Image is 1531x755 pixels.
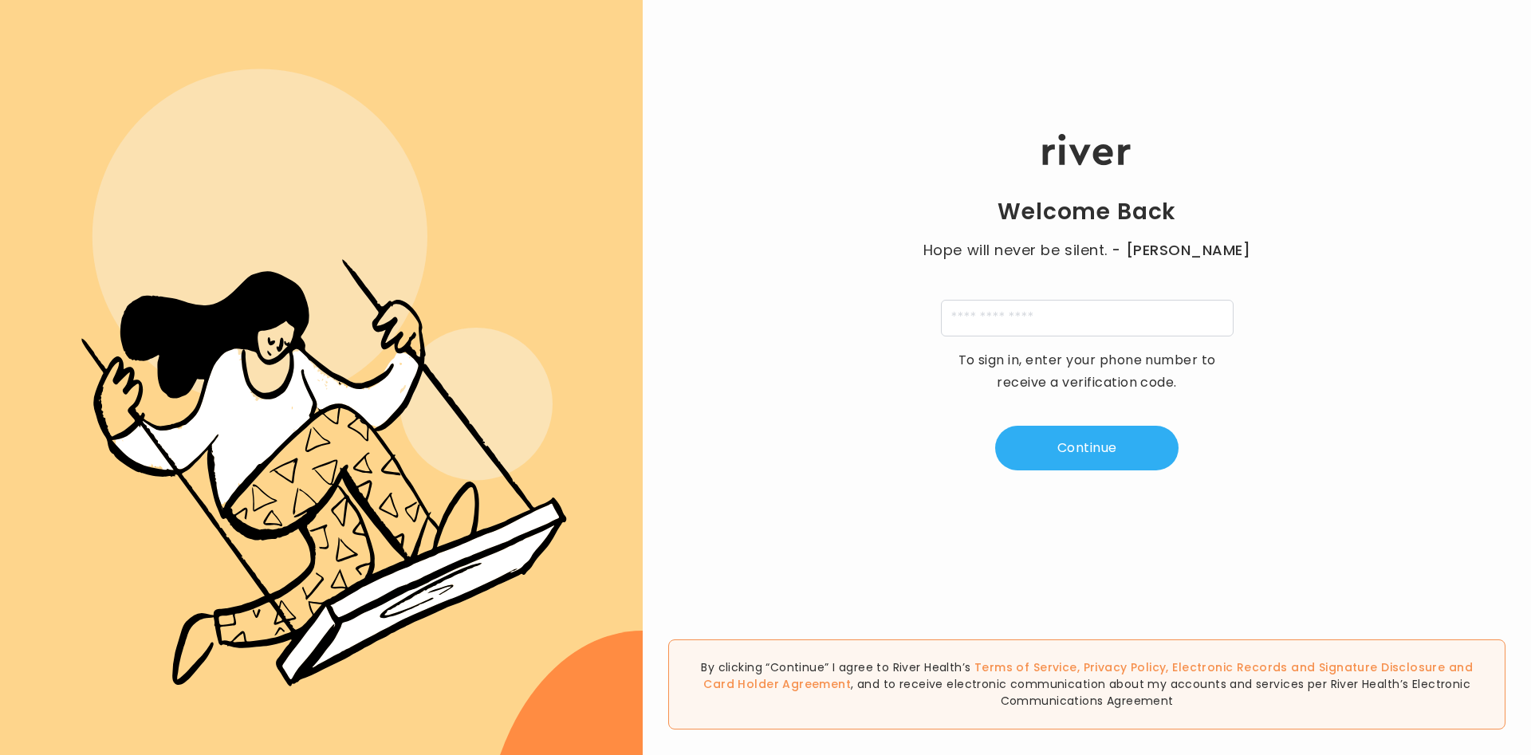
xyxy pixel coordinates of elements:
[907,239,1266,261] p: Hope will never be silent.
[851,676,1470,709] span: , and to receive electronic communication about my accounts and services per River Health’s Elect...
[995,426,1179,470] button: Continue
[703,659,1473,692] span: , , and
[1112,239,1250,261] span: - [PERSON_NAME]
[668,639,1505,729] div: By clicking “Continue” I agree to River Health’s
[998,198,1176,226] h1: Welcome Back
[1172,659,1445,675] a: Electronic Records and Signature Disclosure
[974,659,1077,675] a: Terms of Service
[703,676,851,692] a: Card Holder Agreement
[1084,659,1167,675] a: Privacy Policy
[947,349,1226,394] p: To sign in, enter your phone number to receive a verification code.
